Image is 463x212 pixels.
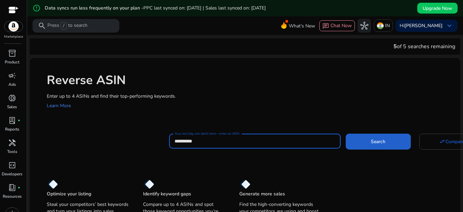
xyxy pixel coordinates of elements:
[4,21,23,32] img: amazon.svg
[5,126,19,132] p: Reports
[8,94,16,102] span: donut_small
[385,20,390,32] p: IN
[47,22,87,30] p: Press to search
[61,22,67,30] span: /
[394,43,397,50] span: 5
[360,22,368,30] span: hub
[322,23,329,30] span: chat
[18,186,20,189] span: fiber_manual_record
[394,42,455,51] div: of 5 searches remaining
[7,104,17,110] p: Sales
[404,22,443,29] b: [PERSON_NAME]
[143,5,266,11] span: PPC last synced on: [DATE] | Sales last synced on: [DATE]
[7,149,17,155] p: Tools
[239,179,250,189] img: diamond.svg
[47,191,91,197] p: Optimize your listing
[18,119,20,122] span: fiber_manual_record
[47,93,454,100] p: Enter up to 4 ASINs and find their top-performing keywords.
[8,49,16,57] span: inventory_2
[8,72,16,80] span: campaign
[8,161,16,169] span: code_blocks
[175,131,239,136] mat-label: Your next big win starts here—enter an ASIN
[289,20,315,32] span: What's New
[445,22,454,30] span: keyboard_arrow_down
[377,22,384,29] img: in.svg
[371,138,385,145] span: Search
[330,22,352,29] span: Chat Now
[47,73,454,88] h1: Reverse ASIN
[47,102,71,109] a: Learn More
[358,19,371,33] button: hub
[45,5,266,11] h5: Data syncs run less frequently on your plan -
[319,20,355,31] button: chatChat Now
[417,3,458,14] button: Upgrade Now
[3,193,22,199] p: Resources
[4,34,23,39] p: Marketplace
[2,171,22,177] p: Developers
[38,22,46,30] span: search
[8,184,16,192] span: book_4
[423,5,452,12] span: Upgrade Now
[439,138,445,144] mat-icon: swap_horiz
[8,139,16,147] span: handyman
[143,179,154,189] img: diamond.svg
[8,116,16,124] span: lab_profile
[5,59,19,65] p: Product
[8,81,16,88] p: Ads
[47,179,58,189] img: diamond.svg
[346,134,411,149] button: Search
[400,23,443,28] p: Hi
[33,4,41,12] mat-icon: error_outline
[143,191,191,197] p: Identify keyword gaps
[239,191,285,197] p: Generate more sales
